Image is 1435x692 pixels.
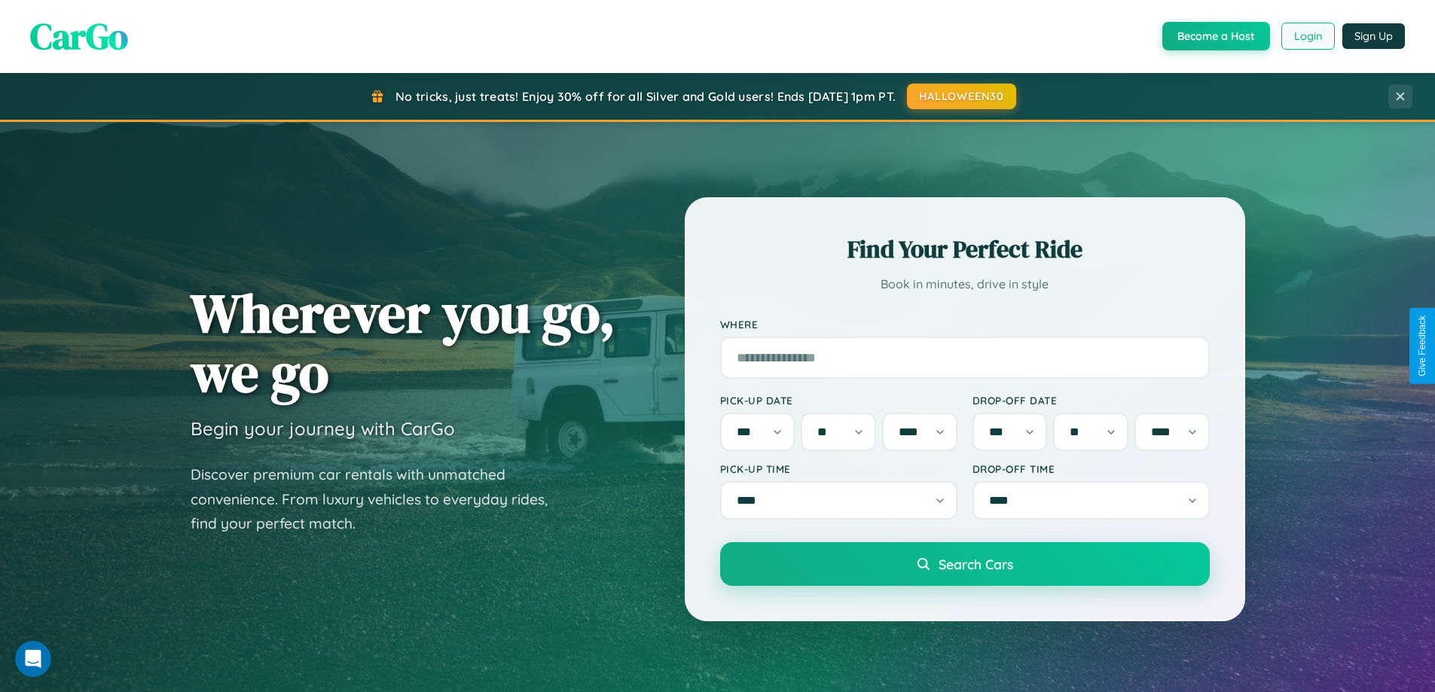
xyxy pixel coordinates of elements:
[1162,22,1270,50] button: Become a Host
[15,641,51,677] iframe: Intercom live chat
[720,273,1210,295] p: Book in minutes, drive in style
[939,556,1013,572] span: Search Cars
[720,462,957,475] label: Pick-up Time
[972,394,1210,407] label: Drop-off Date
[907,84,1016,109] button: HALLOWEEN30
[972,462,1210,475] label: Drop-off Time
[30,11,128,61] span: CarGo
[191,417,455,440] h3: Begin your journey with CarGo
[191,283,615,402] h1: Wherever you go, we go
[720,318,1210,331] label: Where
[720,394,957,407] label: Pick-up Date
[1342,23,1405,49] button: Sign Up
[720,542,1210,586] button: Search Cars
[720,233,1210,266] h2: Find Your Perfect Ride
[1417,316,1427,376] div: Give Feedback
[395,89,896,104] span: No tricks, just treats! Enjoy 30% off for all Silver and Gold users! Ends [DATE] 1pm PT.
[1281,23,1335,50] button: Login
[191,462,567,536] p: Discover premium car rentals with unmatched convenience. From luxury vehicles to everyday rides, ...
